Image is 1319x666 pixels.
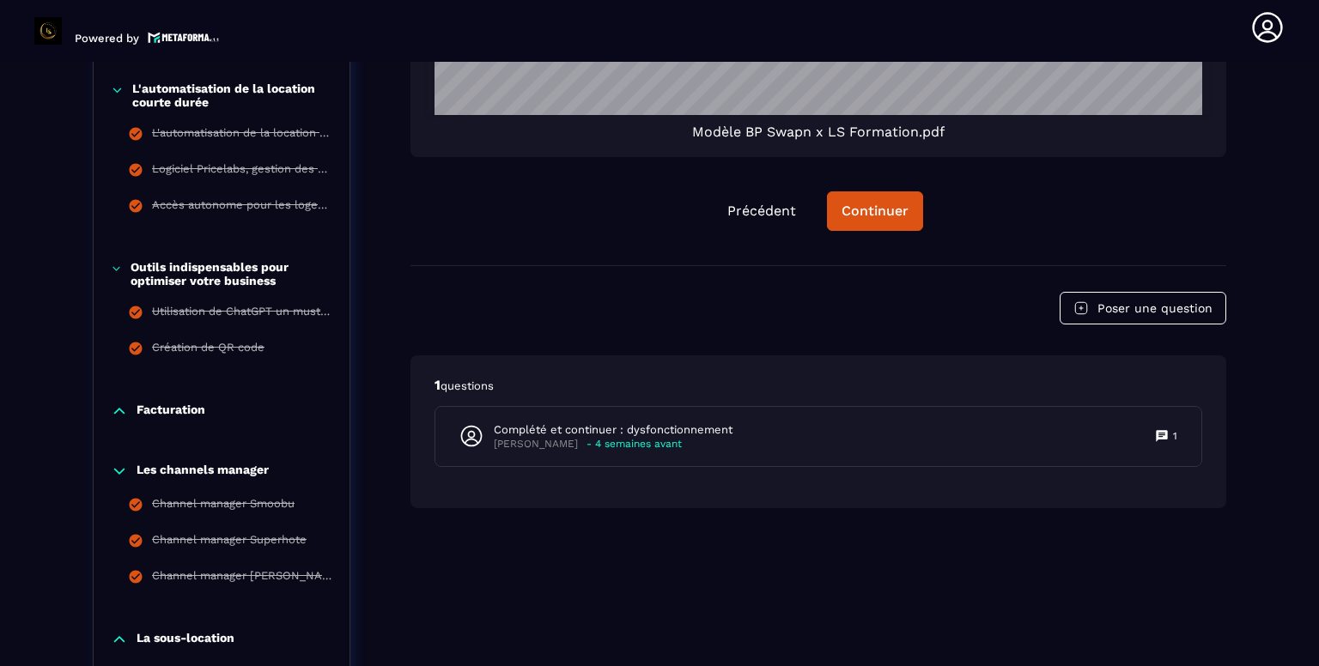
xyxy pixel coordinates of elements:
p: 1 [435,376,1202,395]
p: Les channels manager [137,463,269,480]
p: - 4 semaines avant [587,438,682,451]
img: logo [148,30,220,45]
div: Channel manager Smoobu [152,497,295,516]
p: Complété et continuer : dysfonctionnement [494,422,732,438]
p: [PERSON_NAME] [494,438,578,451]
div: Accès autonome pour les logements en location saisonnière [152,198,332,217]
button: Précédent [714,192,810,230]
p: Outils indispensables pour optimiser votre business [131,260,332,288]
span: Modèle BP Swapn x LS Formation.pdf [692,124,945,140]
p: Facturation [137,403,205,420]
div: Channel manager [PERSON_NAME] [152,569,332,588]
div: Channel manager Superhote [152,533,307,552]
div: Utilisation de ChatGPT un must-have [152,305,332,324]
div: Logiciel Pricelabs, gestion des prix [152,162,332,181]
p: La sous-location [137,631,234,648]
p: Powered by [75,32,139,45]
span: questions [441,379,494,392]
div: Création de QR code [152,341,264,360]
button: Continuer [827,191,923,231]
div: Continuer [842,203,909,220]
p: L'automatisation de la location courte durée [132,82,332,109]
div: L'automatisation de la location courte durée [152,126,332,145]
button: Poser une question [1060,292,1226,324]
p: 1 [1173,429,1177,443]
img: logo-branding [34,17,62,45]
